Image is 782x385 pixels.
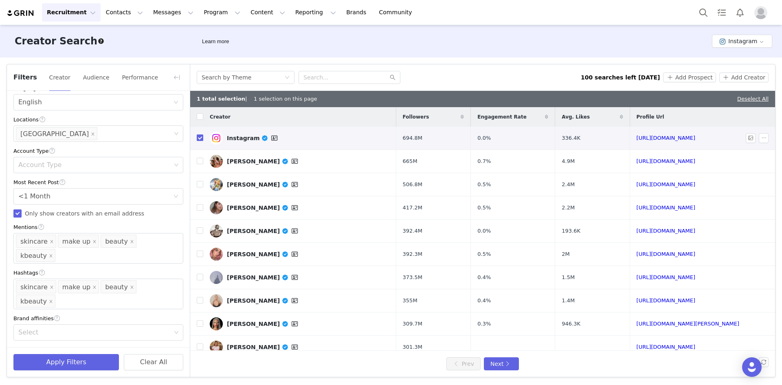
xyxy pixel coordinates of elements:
[210,224,390,238] a: [PERSON_NAME]
[637,297,696,304] a: [URL][DOMAIN_NAME]
[562,180,575,189] span: 2.4M
[227,180,300,189] div: [PERSON_NAME]
[105,235,128,248] div: beauty
[719,73,769,82] button: Add Creator
[713,3,731,22] a: Tasks
[637,158,696,164] a: [URL][DOMAIN_NAME]
[20,281,48,294] div: skincare
[49,299,53,304] i: icon: close
[42,3,101,22] button: Recruitment
[210,132,223,145] img: v2
[210,178,223,191] img: v2
[562,157,575,165] span: 4.9M
[477,134,491,142] span: 0.0%
[246,3,290,22] button: Content
[18,95,42,110] div: English
[16,249,55,262] li: kbeauty
[130,285,134,290] i: icon: close
[227,319,300,329] div: [PERSON_NAME]
[562,113,590,121] span: Avg. Likes
[210,248,223,261] img: v2
[13,223,183,231] div: Mentions
[210,178,390,191] a: [PERSON_NAME]
[16,127,97,140] li: United States
[101,280,136,293] li: beauty
[227,342,300,352] div: [PERSON_NAME]
[202,71,251,84] div: Search by Theme
[124,354,183,370] button: Clear All
[210,155,223,168] img: v2
[403,180,422,189] span: 506.8M
[477,157,491,165] span: 0.7%
[754,6,767,19] img: placeholder-profile.jpg
[403,157,417,165] span: 665M
[50,240,54,244] i: icon: close
[210,224,223,238] img: v2
[18,189,51,204] div: <1 Month
[484,357,519,370] button: Next
[581,73,660,82] div: 100 searches left [DATE]
[210,248,390,261] a: [PERSON_NAME]
[62,281,90,294] div: make up
[227,133,279,143] div: Instagram
[637,113,664,121] span: Profile Url
[562,134,580,142] span: 336.4K
[20,249,47,262] div: kbeauty
[562,227,580,235] span: 193.6K
[49,254,53,259] i: icon: close
[210,201,223,214] img: v2
[637,135,696,141] a: [URL][DOMAIN_NAME]
[13,268,183,277] div: Hashtags
[731,3,749,22] button: Notifications
[16,235,56,248] li: skincare
[97,37,105,45] div: Tooltip anchor
[200,37,231,46] div: Tooltip anchor
[562,250,570,258] span: 2M
[477,113,526,121] span: Engagement Rate
[20,128,89,141] div: [GEOGRAPHIC_DATA]
[403,320,422,328] span: 309.7M
[637,321,740,327] a: [URL][DOMAIN_NAME][PERSON_NAME]
[737,96,769,102] a: Deselect All
[227,296,300,306] div: [PERSON_NAME]
[210,294,223,307] img: v2
[101,235,136,248] li: beauty
[403,273,422,282] span: 373.5M
[49,71,71,84] button: Creator
[13,73,37,82] span: Filters
[92,285,97,290] i: icon: close
[105,281,128,294] div: beauty
[210,201,390,214] a: [PERSON_NAME]
[562,273,575,282] span: 1.5M
[210,271,390,284] a: [PERSON_NAME]
[13,178,183,187] div: Most Recent Post
[637,205,696,211] a: [URL][DOMAIN_NAME]
[50,285,54,290] i: icon: close
[210,341,223,354] img: v2
[13,354,119,370] button: Apply Filters
[58,280,99,293] li: make up
[227,203,300,213] div: [PERSON_NAME]
[477,204,491,212] span: 0.5%
[227,273,300,282] div: [PERSON_NAME]
[130,240,134,244] i: icon: close
[341,3,373,22] a: Brands
[20,235,48,248] div: skincare
[694,3,712,22] button: Search
[91,132,95,137] i: icon: close
[199,3,245,22] button: Program
[13,314,183,323] div: Brand affinities
[637,181,696,187] a: [URL][DOMAIN_NAME]
[210,113,231,121] span: Creator
[227,249,300,259] div: [PERSON_NAME]
[663,73,716,82] button: Add Prospect
[20,295,47,308] div: kbeauty
[197,96,245,102] b: 1 total selection
[121,71,158,84] button: Performance
[174,330,179,336] i: icon: down
[210,271,223,284] img: v2
[562,204,575,212] span: 2.2M
[7,9,35,17] img: grin logo
[92,240,97,244] i: icon: close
